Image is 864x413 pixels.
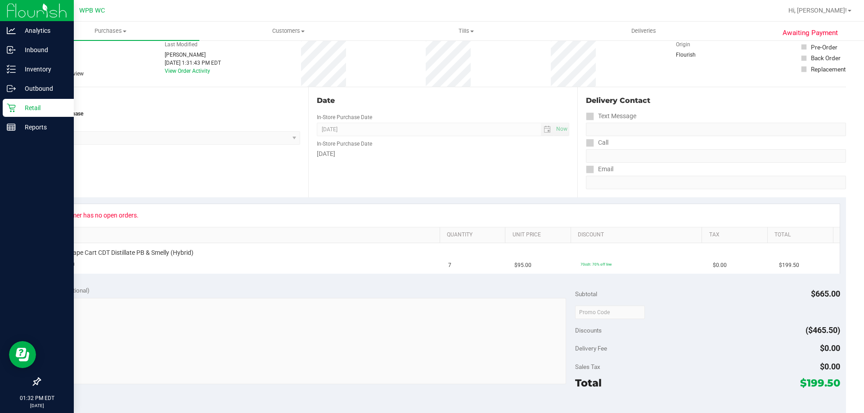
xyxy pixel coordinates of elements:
span: WPB WC [79,7,105,14]
p: Analytics [16,25,70,36]
a: Purchases [22,22,199,40]
input: Format: (999) 999-9999 [586,123,846,136]
div: Location [40,95,300,106]
label: In-Store Purchase Date [317,113,372,121]
span: Deliveries [619,27,668,35]
inline-svg: Reports [7,123,16,132]
a: Tax [709,231,764,239]
span: FT 1g Vape Cart CDT Distillate PB & Smelly (Hybrid) [52,249,193,257]
input: Promo Code [575,306,645,319]
a: Quantity [447,231,502,239]
span: ($465.50) [805,325,840,335]
span: Subtotal [575,290,597,298]
input: Format: (999) 999-9999 [586,149,846,163]
inline-svg: Analytics [7,26,16,35]
a: Total [774,231,829,239]
label: Origin [676,40,690,49]
div: Date [317,95,569,106]
div: [DATE] 1:31:43 PM EDT [165,59,221,67]
span: $665.00 [811,289,840,298]
p: Reports [16,122,70,133]
p: 01:32 PM EDT [4,394,70,402]
label: Text Message [586,110,636,123]
span: 70cdt: 70% off line [580,262,612,266]
div: Replacement [811,65,846,74]
span: Delivery Fee [575,345,607,352]
span: 7 [448,261,451,270]
span: Sales Tax [575,363,600,370]
inline-svg: Outbound [7,84,16,93]
a: Discount [578,231,698,239]
span: Hi, [PERSON_NAME]! [788,7,847,14]
inline-svg: Retail [7,103,16,112]
p: Retail [16,102,70,113]
span: Purchases [22,27,199,35]
div: Flourish [676,51,721,59]
p: Outbound [16,83,70,94]
span: Customers [200,27,377,35]
a: Tills [377,22,555,40]
span: $0.00 [820,362,840,371]
p: [DATE] [4,402,70,409]
div: [DATE] [317,149,569,159]
a: View Order Activity [165,68,210,74]
a: SKU [53,231,436,239]
a: Unit Price [513,231,567,239]
span: $199.50 [779,261,799,270]
span: $0.00 [713,261,727,270]
label: Call [586,136,608,149]
div: Pre-Order [811,43,837,52]
p: Inventory [16,64,70,75]
div: Customer has no open orders. [54,212,139,219]
div: Delivery Contact [586,95,846,106]
a: Customers [199,22,377,40]
span: Tills [378,27,554,35]
iframe: Resource center [9,341,36,368]
label: Last Modified [165,40,198,49]
label: In-Store Purchase Date [317,140,372,148]
inline-svg: Inventory [7,65,16,74]
span: $95.00 [514,261,531,270]
a: Deliveries [555,22,733,40]
span: Awaiting Payment [783,28,838,38]
span: $199.50 [800,377,840,389]
span: Total [575,377,602,389]
p: Inbound [16,44,70,55]
div: [PERSON_NAME] [165,51,221,59]
inline-svg: Inbound [7,45,16,54]
span: Discounts [575,322,602,338]
label: Email [586,163,613,176]
span: $0.00 [820,343,840,353]
div: Back Order [811,53,841,62]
